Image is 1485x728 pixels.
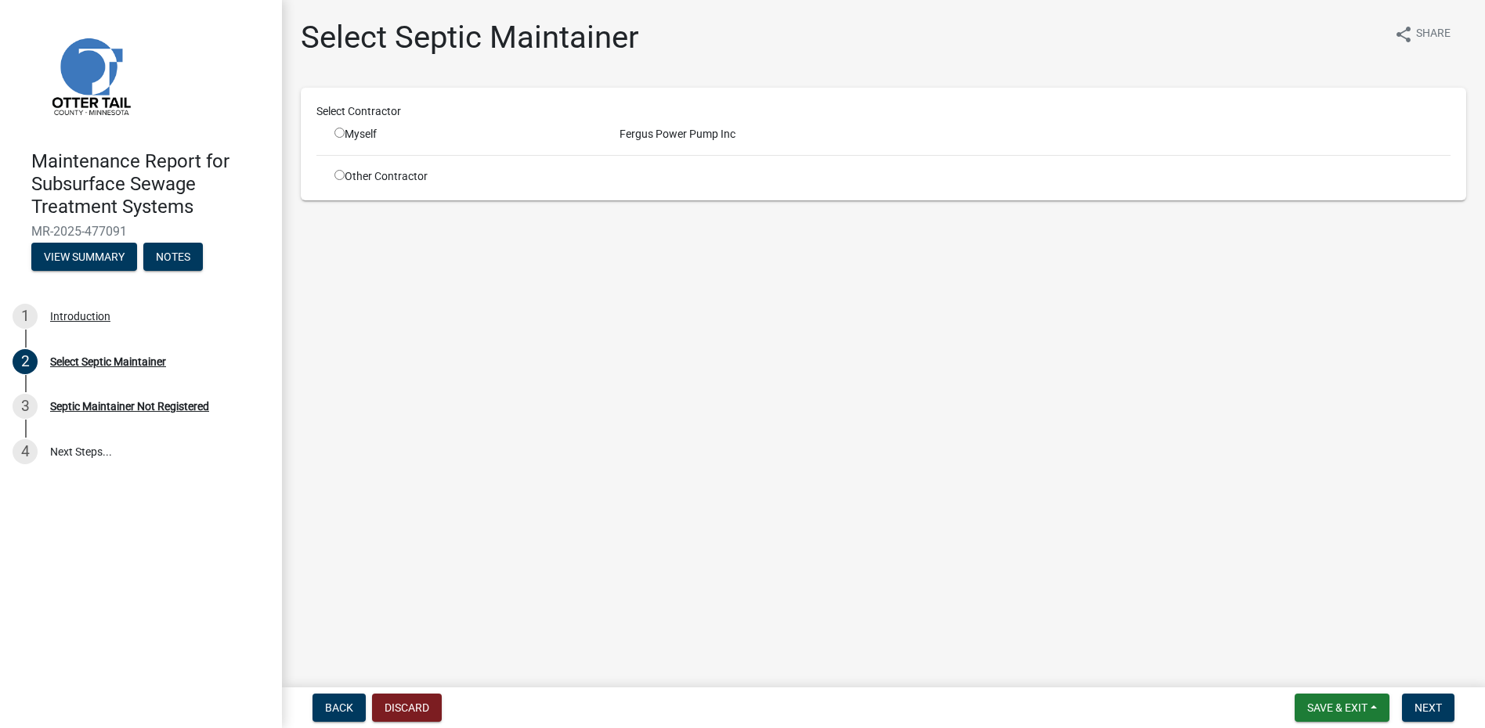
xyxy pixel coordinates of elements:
[313,694,366,722] button: Back
[13,394,38,419] div: 3
[13,349,38,374] div: 2
[31,252,137,265] wm-modal-confirm: Summary
[143,252,203,265] wm-modal-confirm: Notes
[334,126,596,142] div: Myself
[31,224,251,239] span: MR-2025-477091
[301,19,639,56] h1: Select Septic Maintainer
[143,243,203,271] button: Notes
[1402,694,1454,722] button: Next
[323,168,608,185] div: Other Contractor
[1307,701,1368,714] span: Save & Exit
[13,439,38,464] div: 4
[50,311,110,322] div: Introduction
[13,304,38,329] div: 1
[608,126,1462,142] div: Fergus Power Pump Inc
[1415,701,1442,714] span: Next
[50,356,166,367] div: Select Septic Maintainer
[31,243,137,271] button: View Summary
[31,16,149,134] img: Otter Tail County, Minnesota
[325,701,353,714] span: Back
[50,401,209,412] div: Septic Maintainer Not Registered
[305,103,1462,120] div: Select Contractor
[31,150,269,218] h4: Maintenance Report for Subsurface Sewage Treatment Systems
[1394,25,1413,44] i: share
[1295,694,1389,722] button: Save & Exit
[372,694,442,722] button: Discard
[1382,19,1463,49] button: shareShare
[1416,25,1451,44] span: Share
